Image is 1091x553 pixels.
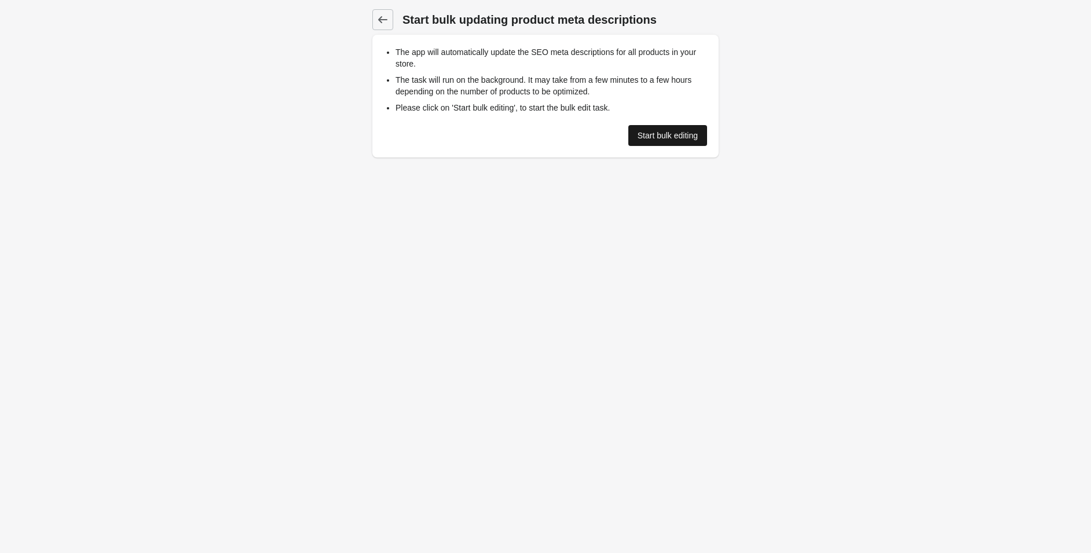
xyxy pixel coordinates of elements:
div: Start bulk editing [638,131,698,140]
li: Please click on 'Start bulk editing', to start the bulk edit task. [396,102,707,113]
li: The task will run on the background. It may take from a few minutes to a few hours depending on t... [396,74,707,97]
a: Start bulk editing [628,125,707,146]
li: The app will automatically update the SEO meta descriptions for all products in your store. [396,46,707,69]
h1: Start bulk updating product meta descriptions [402,12,719,28]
